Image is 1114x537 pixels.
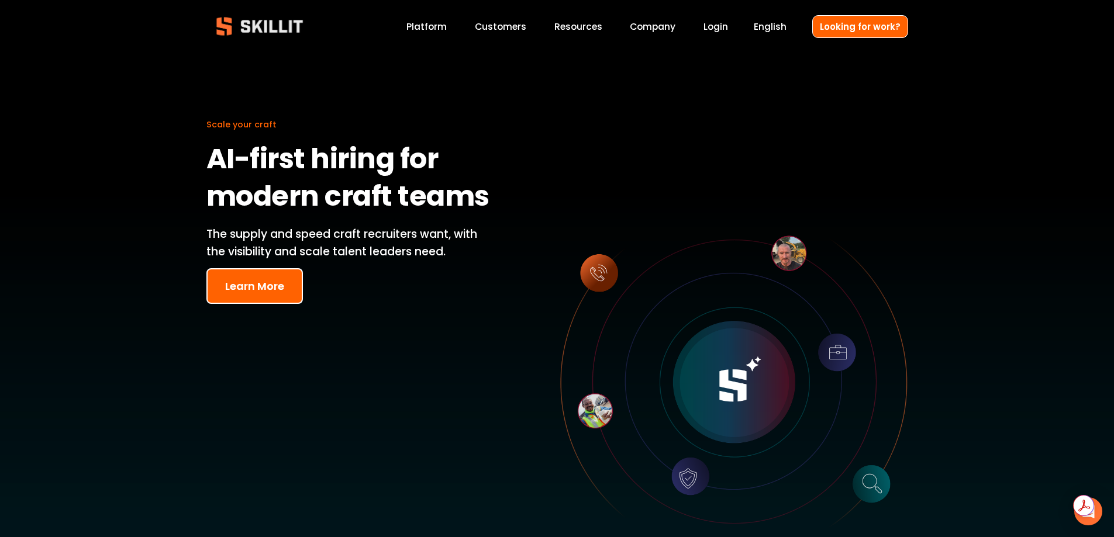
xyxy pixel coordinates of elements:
[703,19,728,34] a: Login
[406,19,447,34] a: Platform
[206,137,489,223] strong: AI-first hiring for modern craft teams
[206,268,303,304] button: Learn More
[812,15,908,38] a: Looking for work?
[206,119,277,130] span: Scale your craft
[630,19,675,34] a: Company
[554,20,602,33] span: Resources
[754,20,787,33] span: English
[475,19,526,34] a: Customers
[554,19,602,34] a: folder dropdown
[754,19,787,34] div: language picker
[206,226,495,261] p: The supply and speed craft recruiters want, with the visibility and scale talent leaders need.
[206,9,313,44] img: Skillit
